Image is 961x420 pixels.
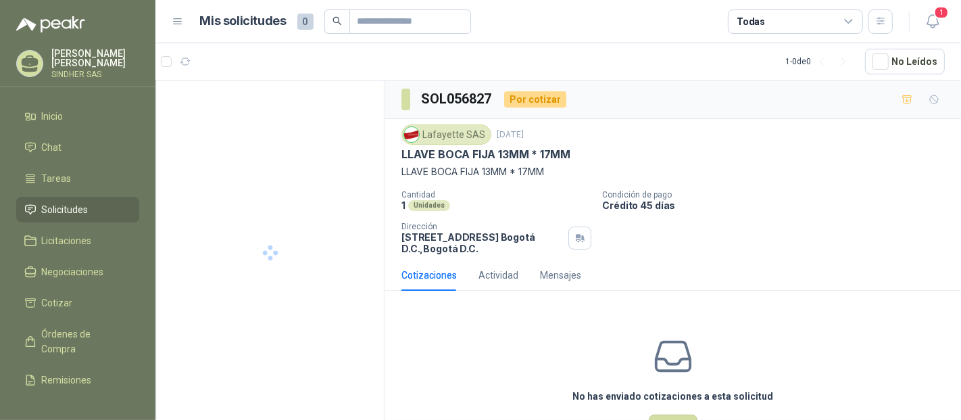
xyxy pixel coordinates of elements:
[42,233,92,248] span: Licitaciones
[200,11,287,31] h1: Mis solicitudes
[401,268,457,283] div: Cotizaciones
[297,14,314,30] span: 0
[540,268,581,283] div: Mensajes
[42,140,62,155] span: Chat
[51,49,139,68] p: [PERSON_NAME] [PERSON_NAME]
[404,127,419,142] img: Company Logo
[920,9,945,34] button: 1
[401,190,591,200] p: Cantidad
[602,200,956,211] p: Crédito 45 días
[42,327,126,356] span: Órdenes de Compra
[478,268,518,283] div: Actividad
[934,6,949,19] span: 1
[16,259,139,285] a: Negociaciones
[16,103,139,129] a: Inicio
[573,389,774,404] h3: No has enviado cotizaciones a esta solicitud
[16,321,139,362] a: Órdenes de Compra
[504,91,566,108] div: Por cotizar
[401,147,570,162] p: LLAVE BOCA FIJA 13MM * 17MM
[16,228,139,254] a: Licitaciones
[42,109,64,124] span: Inicio
[401,231,563,254] p: [STREET_ADDRESS] Bogotá D.C. , Bogotá D.C.
[497,129,524,141] p: [DATE]
[16,166,139,191] a: Tareas
[332,16,342,26] span: search
[401,164,945,179] p: LLAVE BOCA FIJA 13MM * 17MM
[16,197,139,223] a: Solicitudes
[16,367,139,393] a: Remisiones
[42,296,73,310] span: Cotizar
[602,190,956,200] p: Condición de pago
[421,89,493,110] h3: SOL056827
[16,16,85,32] img: Logo peakr
[51,70,139,78] p: SINDHER SAS
[16,290,139,316] a: Cotizar
[408,200,450,211] div: Unidades
[785,51,854,72] div: 1 - 0 de 0
[401,200,405,211] p: 1
[42,264,104,279] span: Negociaciones
[401,222,563,231] p: Dirección
[16,135,139,160] a: Chat
[42,202,89,217] span: Solicitudes
[42,373,92,388] span: Remisiones
[737,14,765,29] div: Todas
[42,171,72,186] span: Tareas
[865,49,945,74] button: No Leídos
[401,124,491,145] div: Lafayette SAS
